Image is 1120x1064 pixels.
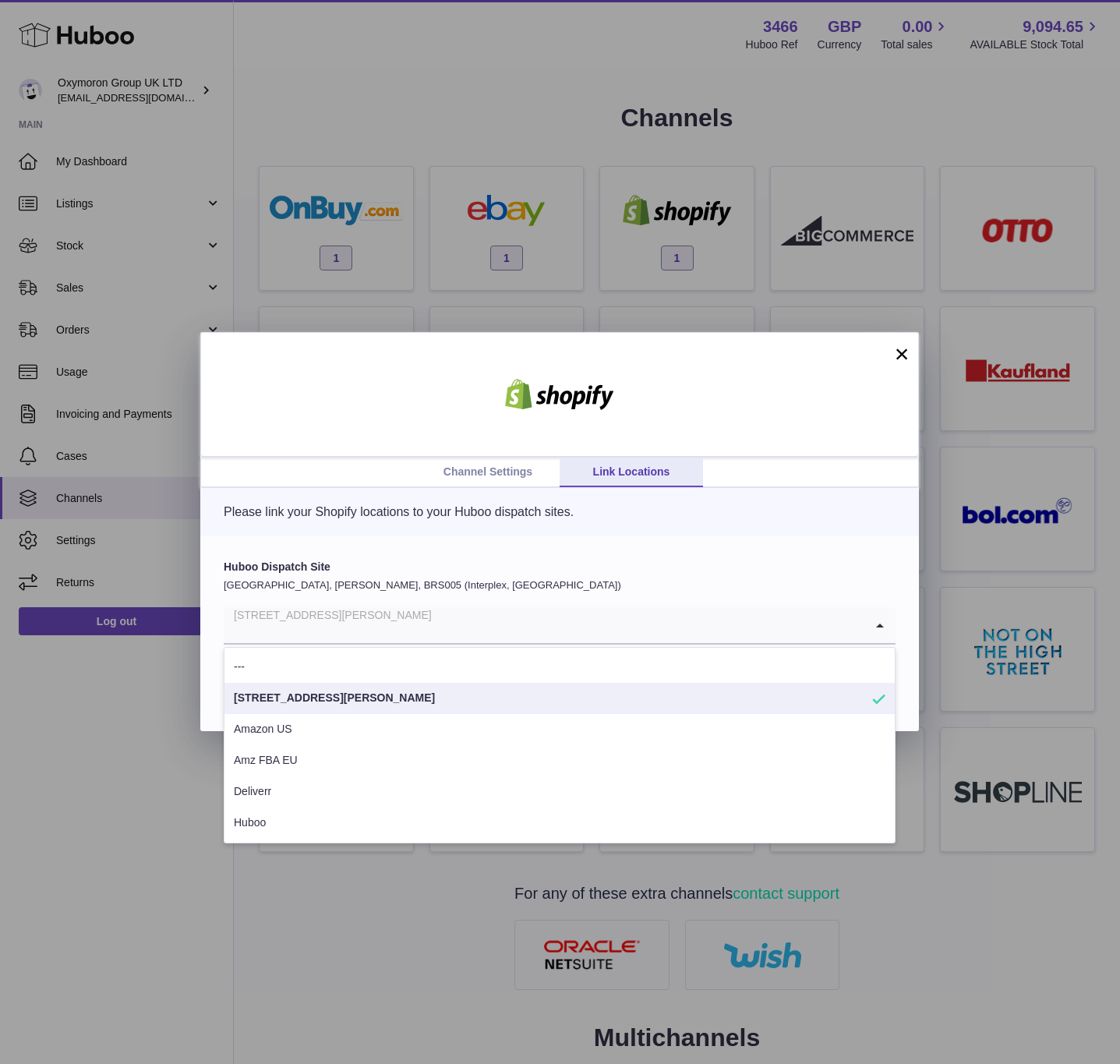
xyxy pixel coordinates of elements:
[224,607,896,645] div: Search for option
[224,745,895,776] li: Amz FBA EU
[224,683,895,714] li: [STREET_ADDRESS][PERSON_NAME]
[560,458,703,487] a: Link Locations
[224,607,864,643] input: Search for option
[493,379,626,410] img: shopify
[224,714,895,745] li: Amazon US
[224,578,896,592] p: [GEOGRAPHIC_DATA], [PERSON_NAME], BRS005 (Interplex, [GEOGRAPHIC_DATA])
[224,652,895,683] li: ---
[892,345,911,363] button: ×
[224,560,896,574] label: Huboo Dispatch Site
[224,776,895,808] li: Deliverr
[224,504,896,521] p: Please link your Shopify locations to your Huboo dispatch sites.
[416,458,560,487] a: Channel Settings
[224,808,895,839] li: Huboo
